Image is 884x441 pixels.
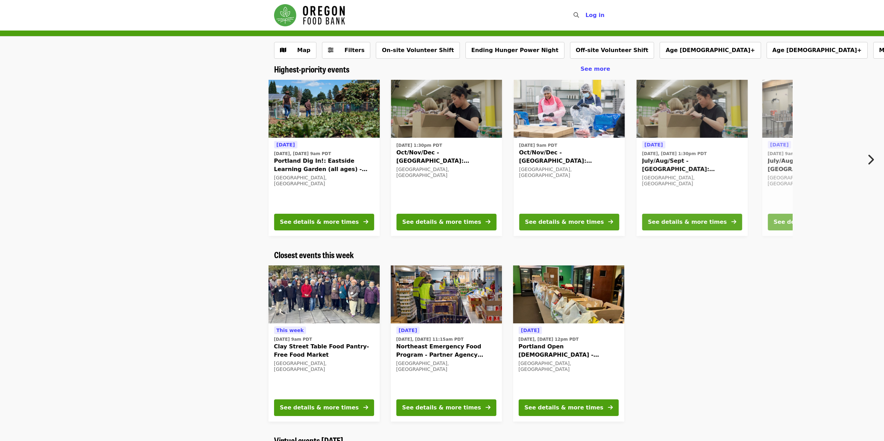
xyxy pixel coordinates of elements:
[274,399,374,416] button: See details & more times
[268,250,616,260] div: Closest events this week
[573,12,579,18] i: search icon
[580,66,610,72] span: See more
[519,361,619,372] div: [GEOGRAPHIC_DATA], [GEOGRAPHIC_DATA]
[644,142,663,147] span: [DATE]
[768,151,806,157] time: [DATE] 9am PDT
[391,80,502,138] img: Oct/Nov/Dec - Portland: Repack/Sort (age 8+) organized by Oregon Food Bank
[396,214,496,230] button: See details & more times
[396,342,496,359] span: Northeast Emergency Food Program - Partner Agency Support
[767,42,868,59] button: Age [DEMOGRAPHIC_DATA]+
[322,42,371,59] button: Filters (0 selected)
[268,64,616,74] div: Highest-priority events
[274,336,312,342] time: [DATE] 9am PDT
[280,47,286,53] i: map icon
[513,80,625,236] a: See details for "Oct/Nov/Dec - Beaverton: Repack/Sort (age 10+)"
[642,157,742,173] span: July/Aug/Sept - [GEOGRAPHIC_DATA]: Repack/Sort (age [DEMOGRAPHIC_DATA]+)
[399,328,417,333] span: [DATE]
[524,404,603,412] div: See details & more times
[465,42,564,59] button: Ending Hunger Power Night
[402,218,481,226] div: See details & more times
[391,265,502,422] a: See details for "Northeast Emergency Food Program - Partner Agency Support"
[363,219,368,225] i: arrow-right icon
[513,265,624,422] a: See details for "Portland Open Bible - Partner Agency Support (16+)"
[297,47,311,53] span: Map
[276,142,295,147] span: [DATE]
[768,157,868,173] span: July/Aug/Sept - [GEOGRAPHIC_DATA]: Repack/Sort (age [DEMOGRAPHIC_DATA]+)
[274,361,374,372] div: [GEOGRAPHIC_DATA], [GEOGRAPHIC_DATA]
[519,149,619,165] span: Oct/Nov/Dec - [GEOGRAPHIC_DATA]: Repack/Sort (age [DEMOGRAPHIC_DATA]+)
[268,265,380,324] img: Clay Street Table Food Pantry- Free Food Market organized by Oregon Food Bank
[580,8,610,22] button: Log in
[391,80,502,236] a: See details for "Oct/Nov/Dec - Portland: Repack/Sort (age 8+)"
[402,404,481,412] div: See details & more times
[486,404,490,411] i: arrow-right icon
[580,65,610,73] a: See more
[774,218,808,226] div: See details
[731,219,736,225] i: arrow-right icon
[376,42,460,59] button: On-site Volunteer Shift
[396,142,442,149] time: [DATE] 1:30pm PDT
[396,361,496,372] div: [GEOGRAPHIC_DATA], [GEOGRAPHIC_DATA]
[519,214,619,230] button: See details & more times
[345,47,365,53] span: Filters
[274,63,349,75] span: Highest-priority events
[274,4,345,26] img: Oregon Food Bank - Home
[274,64,349,74] a: Highest-priority events
[660,42,761,59] button: Age [DEMOGRAPHIC_DATA]+
[274,151,331,157] time: [DATE], [DATE] 9am PDT
[519,142,557,149] time: [DATE] 9am PDT
[768,214,868,230] button: See details
[396,336,464,342] time: [DATE], [DATE] 11:15am PDT
[274,42,316,59] button: Show map view
[867,153,874,166] i: chevron-right icon
[519,399,619,416] button: See details & more times
[513,80,625,138] img: Oct/Nov/Dec - Beaverton: Repack/Sort (age 10+) organized by Oregon Food Bank
[268,80,380,138] img: Portland Dig In!: Eastside Learning Garden (all ages) - Aug/Sept/Oct organized by Oregon Food Bank
[274,342,374,359] span: Clay Street Table Food Pantry- Free Food Market
[274,248,354,261] span: Closest events this week
[396,399,496,416] button: See details & more times
[328,47,333,53] i: sliders-h icon
[274,157,374,173] span: Portland Dig In!: Eastside Learning Garden (all ages) - Aug/Sept/Oct
[513,265,624,324] img: Portland Open Bible - Partner Agency Support (16+) organized by Oregon Food Bank
[519,336,579,342] time: [DATE], [DATE] 12pm PDT
[396,167,496,178] div: [GEOGRAPHIC_DATA], [GEOGRAPHIC_DATA]
[280,218,359,226] div: See details & more times
[268,80,380,236] a: See details for "Portland Dig In!: Eastside Learning Garden (all ages) - Aug/Sept/Oct"
[274,250,354,260] a: Closest events this week
[268,265,380,422] a: See details for "Clay Street Table Food Pantry- Free Food Market"
[768,175,868,187] div: [GEOGRAPHIC_DATA], [GEOGRAPHIC_DATA]
[636,80,747,236] a: See details for "July/Aug/Sept - Portland: Repack/Sort (age 8+)"
[762,80,873,236] a: See details for "July/Aug/Sept - Portland: Repack/Sort (age 16+)"
[642,151,707,157] time: [DATE], [DATE] 1:30pm PDT
[396,149,496,165] span: Oct/Nov/Dec - [GEOGRAPHIC_DATA]: Repack/Sort (age [DEMOGRAPHIC_DATA]+)
[648,218,727,226] div: See details & more times
[280,404,359,412] div: See details & more times
[861,150,884,169] button: Next item
[391,265,502,324] img: Northeast Emergency Food Program - Partner Agency Support organized by Oregon Food Bank
[519,167,619,178] div: [GEOGRAPHIC_DATA], [GEOGRAPHIC_DATA]
[519,342,619,359] span: Portland Open [DEMOGRAPHIC_DATA] - Partner Agency Support (16+)
[608,219,613,225] i: arrow-right icon
[642,214,742,230] button: See details & more times
[276,328,304,333] span: This week
[583,7,589,24] input: Search
[642,175,742,187] div: [GEOGRAPHIC_DATA], [GEOGRAPHIC_DATA]
[274,214,374,230] button: See details & more times
[608,404,613,411] i: arrow-right icon
[762,80,873,138] img: July/Aug/Sept - Portland: Repack/Sort (age 16+) organized by Oregon Food Bank
[525,218,604,226] div: See details & more times
[636,80,747,138] img: July/Aug/Sept - Portland: Repack/Sort (age 8+) organized by Oregon Food Bank
[274,175,374,187] div: [GEOGRAPHIC_DATA], [GEOGRAPHIC_DATA]
[363,404,368,411] i: arrow-right icon
[486,219,490,225] i: arrow-right icon
[521,328,539,333] span: [DATE]
[570,42,654,59] button: Off-site Volunteer Shift
[770,142,788,147] span: [DATE]
[585,12,604,18] span: Log in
